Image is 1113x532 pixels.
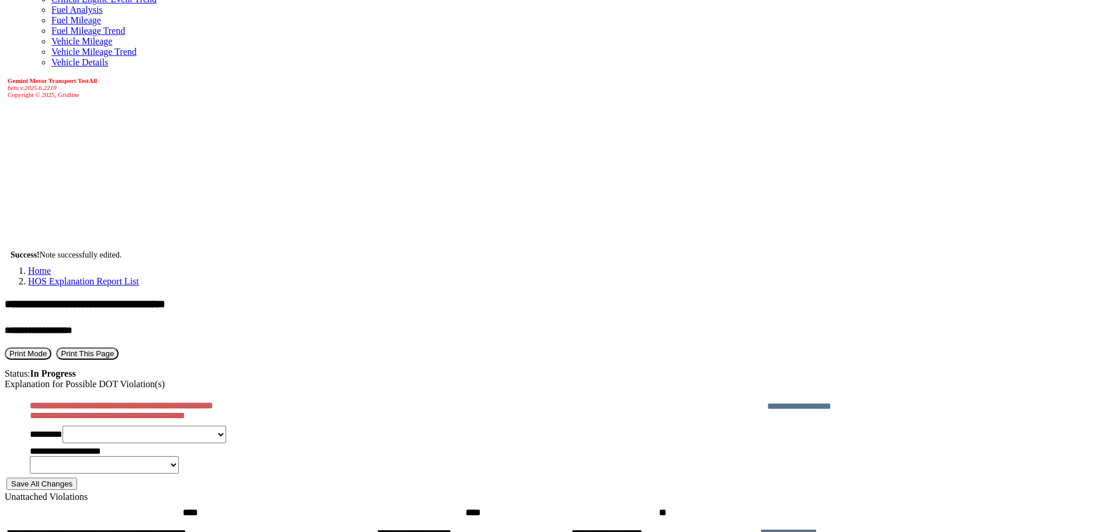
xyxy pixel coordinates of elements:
a: Fuel Analysis [51,5,103,15]
button: Print Mode [5,347,51,360]
div: Unattached Violations [5,492,1108,502]
a: Vehicle Details [51,57,108,67]
a: HOS Explanation Report List [28,276,139,286]
div: Note successfully edited. [11,251,1102,260]
button: Print This Page [56,347,119,360]
a: Fuel Mileage [51,15,101,25]
b: Gemini Motor Transport TestAll [8,77,97,84]
i: beta v.2025.6.2210 [8,84,57,91]
a: Vehicle Mileage [51,36,112,46]
button: Save [6,478,77,490]
a: Home [28,266,51,276]
b: Success! [11,251,40,259]
div: Copyright © 2025, Gridline [8,77,1108,98]
div: Explanation for Possible DOT Violation(s) [5,379,1108,390]
strong: In Progress [30,368,76,378]
a: Vehicle Mileage Trend [51,47,137,57]
div: Status: [5,368,1108,379]
a: Fuel Mileage Trend [51,26,125,36]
